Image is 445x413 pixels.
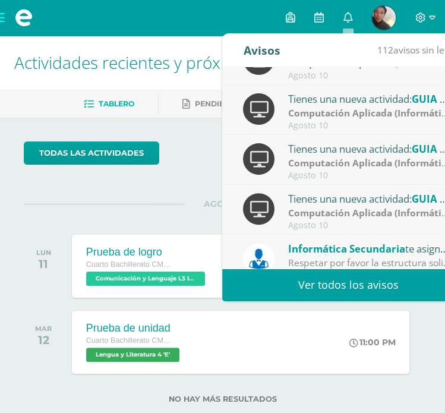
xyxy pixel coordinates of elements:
label: No hay más resultados [24,395,421,403]
span: Cuarto Bachillerato CMP Bachillerato en CCLL con Orientación en Computación [86,336,175,345]
div: Prueba de logro [86,246,208,258]
span: Informática Secundaria [288,242,405,256]
span: Cuarto Bachillerato CMP Bachillerato en CCLL con Orientación en Computación [86,260,175,269]
a: Tablero [84,94,134,114]
span: 112 [377,43,393,56]
span: Tablero [99,99,134,108]
span: Pendientes de entrega [195,99,296,108]
div: 11:00 PM [349,337,396,348]
span: Lengua y Literatura 4 'E' [86,348,179,362]
a: todas las Actividades [24,141,159,165]
div: LUN [36,248,51,257]
div: 11 [36,257,51,271]
div: MAR [35,324,52,333]
div: Prueba de unidad [86,322,182,335]
img: 56fe14e4749bd968e18fba233df9ea39.png [372,6,396,30]
div: 12 [35,333,52,347]
span: AGOSTO [185,198,261,209]
img: 6ed6846fa57649245178fca9fc9a58dd.png [243,243,274,275]
a: Pendientes de entrega [182,94,296,114]
span: Comunicación y Lenguaje L3 Inglés 'E' [86,272,205,286]
div: Avisos [243,34,280,67]
span: Actividades recientes y próximas [14,51,255,74]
